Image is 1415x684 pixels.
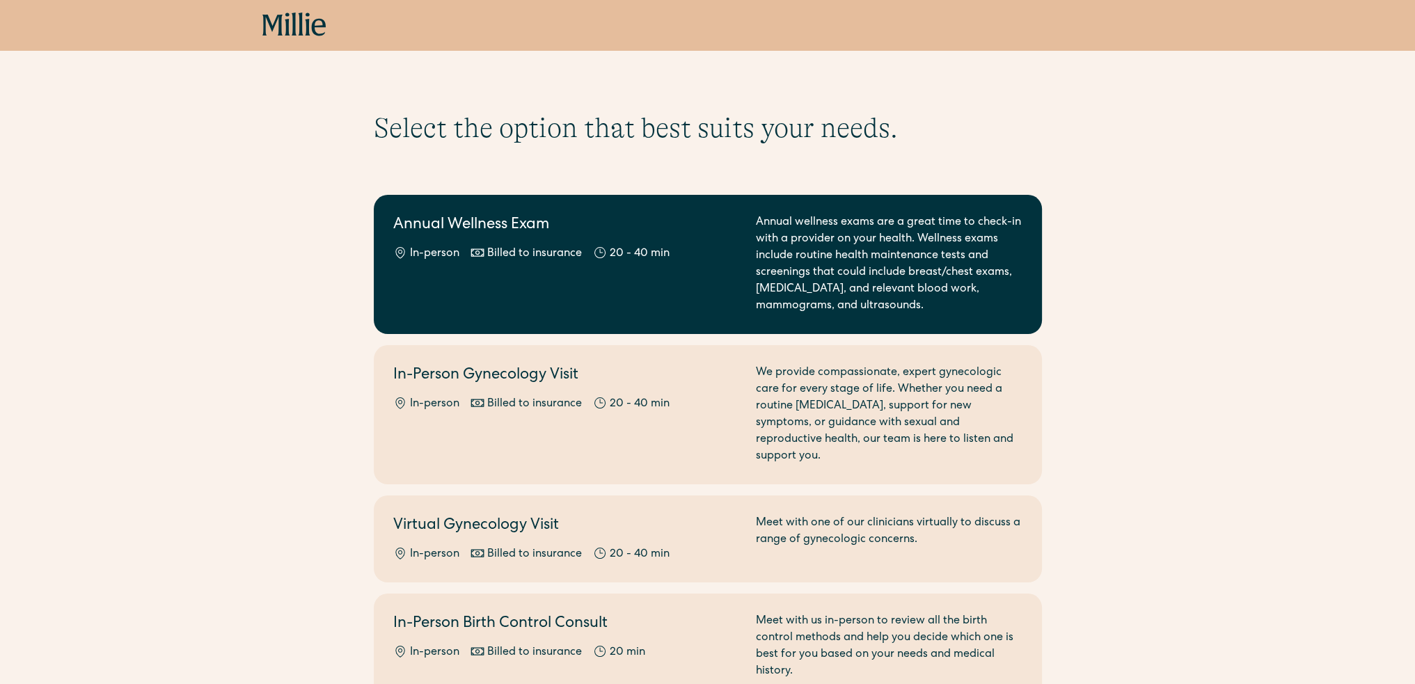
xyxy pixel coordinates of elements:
h2: Virtual Gynecology Visit [393,515,739,538]
div: 20 - 40 min [610,546,670,563]
h1: Select the option that best suits your needs. [374,111,1042,145]
div: We provide compassionate, expert gynecologic care for every stage of life. Whether you need a rou... [756,365,1022,465]
div: In-person [410,396,459,413]
a: Annual Wellness ExamIn-personBilled to insurance20 - 40 minAnnual wellness exams are a great time... [374,195,1042,334]
div: In-person [410,246,459,262]
div: 20 - 40 min [610,246,670,262]
div: 20 - 40 min [610,396,670,413]
div: Billed to insurance [487,246,582,262]
h2: In-Person Birth Control Consult [393,613,739,636]
div: Billed to insurance [487,546,582,563]
div: Meet with us in-person to review all the birth control methods and help you decide which one is b... [756,613,1022,680]
div: Billed to insurance [487,396,582,413]
div: In-person [410,644,459,661]
a: In-Person Gynecology VisitIn-personBilled to insurance20 - 40 minWe provide compassionate, expert... [374,345,1042,484]
div: Billed to insurance [487,644,582,661]
div: In-person [410,546,459,563]
div: Meet with one of our clinicians virtually to discuss a range of gynecologic concerns. [756,515,1022,563]
div: Annual wellness exams are a great time to check-in with a provider on your health. Wellness exams... [756,214,1022,315]
h2: Annual Wellness Exam [393,214,739,237]
h2: In-Person Gynecology Visit [393,365,739,388]
div: 20 min [610,644,645,661]
a: Virtual Gynecology VisitIn-personBilled to insurance20 - 40 minMeet with one of our clinicians vi... [374,495,1042,582]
